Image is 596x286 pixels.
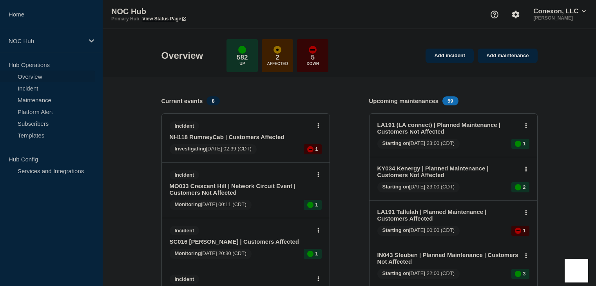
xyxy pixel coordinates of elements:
[311,54,315,62] p: 5
[175,250,201,256] span: Monitoring
[170,238,311,245] a: SC016 [PERSON_NAME] | Customers Affected
[565,259,588,282] iframe: Help Scout Beacon - Open
[382,184,409,190] span: Starting on
[239,62,245,66] p: Up
[315,202,318,208] p: 1
[237,54,248,62] p: 582
[507,6,524,23] button: Account settings
[306,62,319,66] p: Down
[377,269,460,279] span: [DATE] 22:00 (CDT)
[309,46,317,54] div: down
[170,275,199,284] span: Incident
[377,165,519,178] a: KY034 Kenergy | Planned Maintenance | Customers Not Affected
[170,121,199,130] span: Incident
[170,249,252,259] span: [DATE] 20:30 (CDT)
[486,6,503,23] button: Support
[377,208,519,222] a: LA191 Tallulah | Planned Maintenance | Customers Affected
[170,144,257,154] span: [DATE] 02:39 (CDT)
[267,62,288,66] p: Affected
[515,271,521,277] div: up
[515,228,521,234] div: down
[207,96,219,105] span: 8
[170,170,199,179] span: Incident
[307,202,313,208] div: up
[377,252,519,265] a: IN043 Steuben | Planned Maintenance | Customers Not Affected
[523,271,525,277] p: 3
[515,184,521,190] div: up
[175,146,206,152] span: Investigating
[170,226,199,235] span: Incident
[307,251,313,257] div: up
[382,140,409,146] span: Starting on
[315,146,318,152] p: 1
[111,16,139,22] p: Primary Hub
[238,46,246,54] div: up
[532,7,587,15] button: Conexon, LLC
[426,49,474,63] a: Add incident
[377,182,460,192] span: [DATE] 23:00 (CDT)
[478,49,537,63] a: Add maintenance
[274,46,281,54] div: affected
[161,98,203,104] h4: Current events
[382,270,409,276] span: Starting on
[523,141,525,147] p: 1
[161,50,203,61] h1: Overview
[369,98,439,104] h4: Upcoming maintenances
[276,54,279,62] p: 2
[175,201,201,207] span: Monitoring
[142,16,186,22] a: View Status Page
[515,141,521,147] div: up
[111,7,268,16] p: NOC Hub
[307,146,313,152] div: down
[377,226,460,236] span: [DATE] 00:00 (CDT)
[170,200,252,210] span: [DATE] 00:11 (CDT)
[523,228,525,234] p: 1
[523,184,525,190] p: 2
[170,134,311,140] a: NH118 RumneyCab | Customers Affected
[382,227,409,233] span: Starting on
[532,15,587,21] p: [PERSON_NAME]
[377,121,519,135] a: LA191 (LA connect) | Planned Maintenance | Customers Not Affected
[170,183,311,196] a: MO033 Crescent Hill | Network Circuit Event | Customers Not Affected
[377,139,460,149] span: [DATE] 23:00 (CDT)
[315,251,318,257] p: 1
[442,96,458,105] span: 59
[9,38,84,44] p: NOC Hub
